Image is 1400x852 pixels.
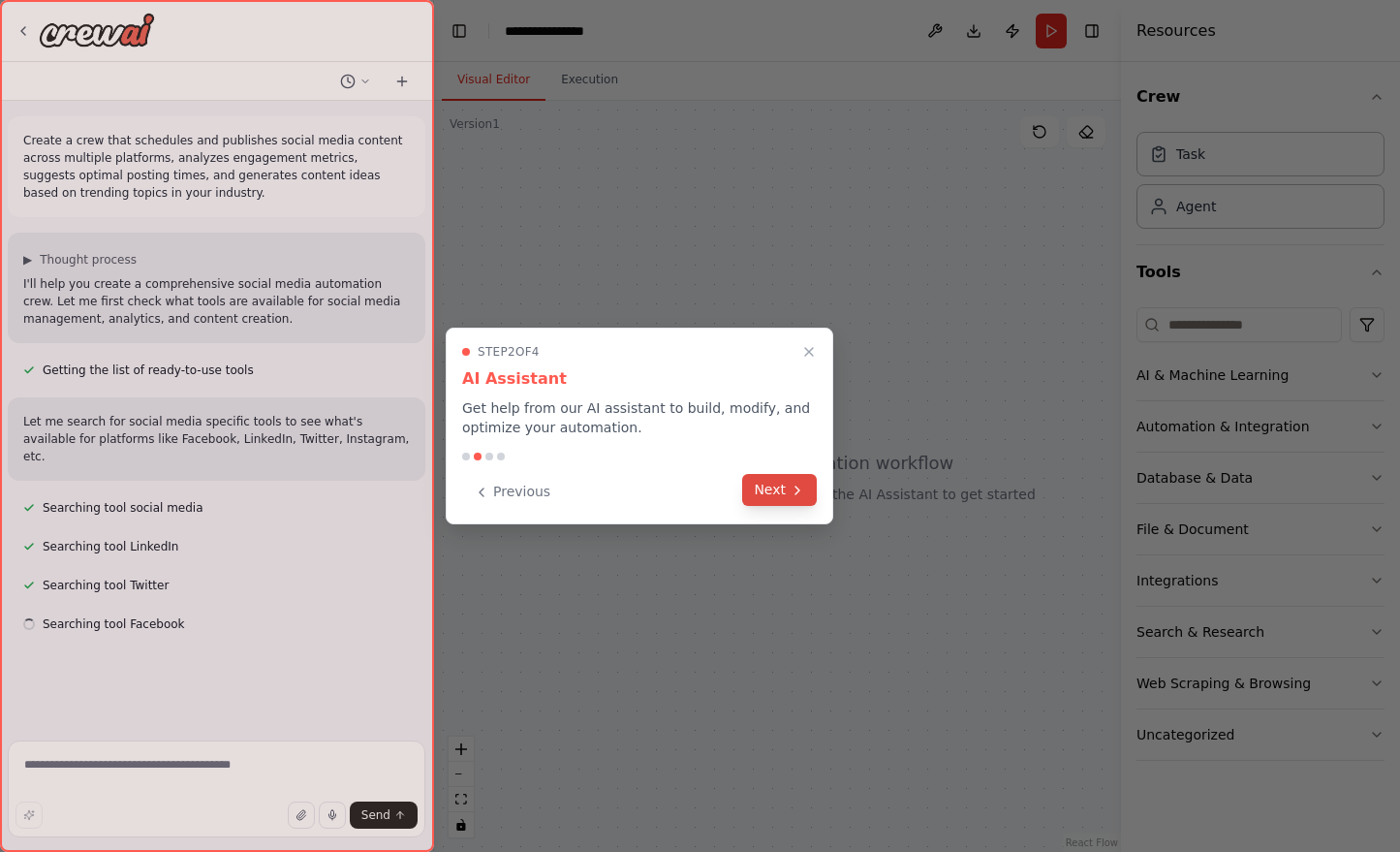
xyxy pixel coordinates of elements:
button: Next [742,474,817,506]
button: Hide left sidebar [446,17,473,45]
h3: AI Assistant [462,367,817,391]
span: Step 2 of 4 [478,344,540,360]
button: Close walkthrough [797,340,821,363]
p: Get help from our AI assistant to build, modify, and optimize your automation. [462,398,817,437]
button: Previous [462,476,562,508]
